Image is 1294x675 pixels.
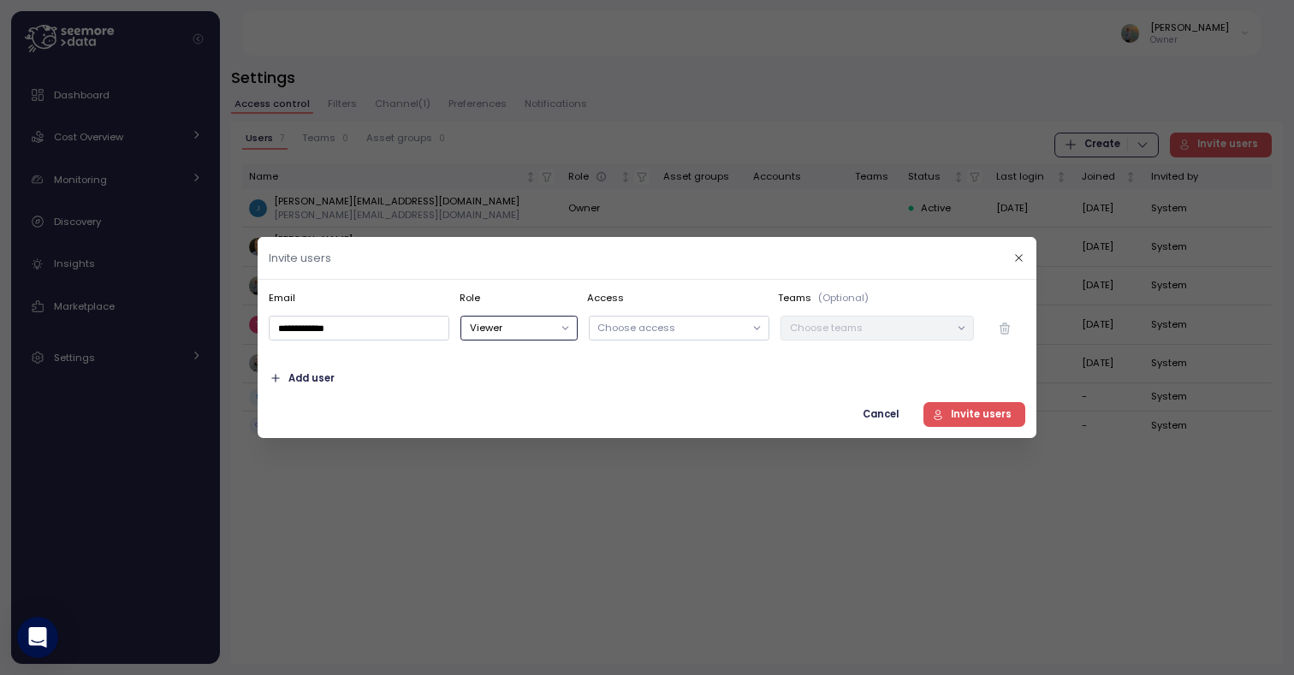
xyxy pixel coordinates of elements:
button: Viewer [460,316,577,340]
p: Choose teams [790,321,949,335]
button: Invite users [923,402,1026,427]
button: Add user [269,366,335,391]
p: Access [587,291,771,305]
p: Email [269,291,453,305]
p: (Optional) [818,291,869,305]
span: Add user [288,367,335,390]
div: Teams [778,291,1025,305]
div: Open Intercom Messenger [17,617,58,658]
p: Role [460,291,580,305]
h2: Invite users [269,252,331,263]
button: Cancel [849,402,911,427]
span: Invite users [951,403,1012,426]
p: Choose access [597,321,745,335]
span: Cancel [863,403,899,426]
